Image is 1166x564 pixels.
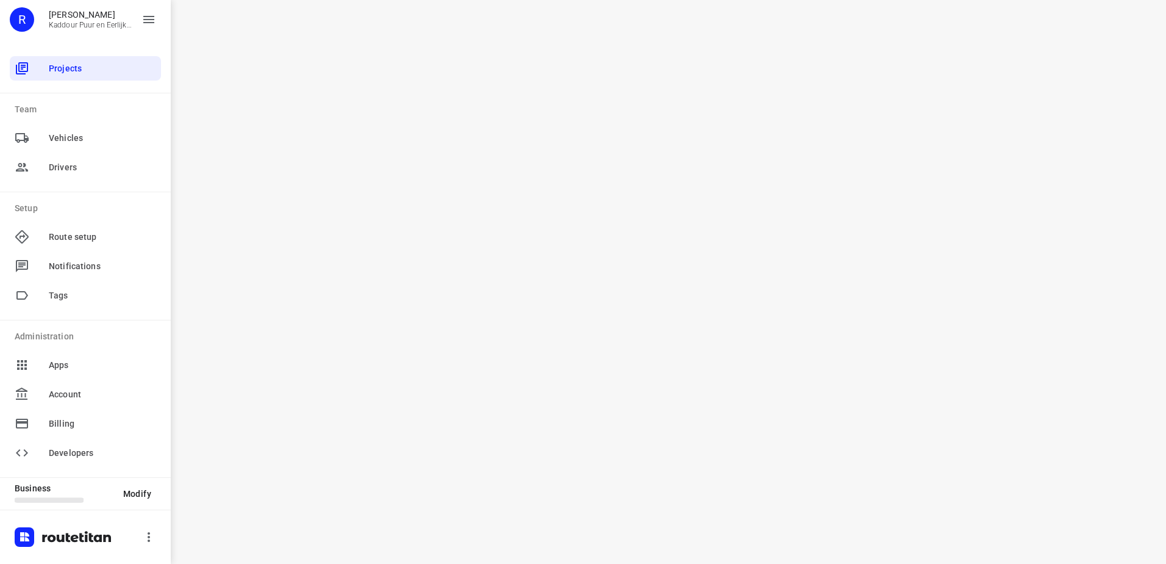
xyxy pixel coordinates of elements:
div: Tags [10,283,161,308]
p: Rachid Kaddour [49,10,132,20]
div: Billing [10,411,161,436]
span: Apps [49,359,156,372]
div: Route setup [10,225,161,249]
span: Tags [49,289,156,302]
span: Billing [49,418,156,430]
span: Developers [49,447,156,460]
p: Business [15,483,113,493]
div: Developers [10,441,161,465]
p: Team [15,103,161,116]
p: Administration [15,330,161,343]
span: Projects [49,62,156,75]
span: Route setup [49,231,156,244]
div: Account [10,382,161,407]
p: Kaddour Puur en Eerlijk Vlees B.V. [49,21,132,29]
div: Vehicles [10,126,161,150]
div: Drivers [10,155,161,179]
span: Drivers [49,161,156,174]
div: Apps [10,353,161,377]
div: R [10,7,34,32]
div: Projects [10,56,161,81]
span: Notifications [49,260,156,273]
div: Notifications [10,254,161,278]
span: Vehicles [49,132,156,145]
span: Account [49,388,156,401]
span: Modify [123,489,151,499]
button: Modify [113,483,161,505]
p: Setup [15,202,161,215]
